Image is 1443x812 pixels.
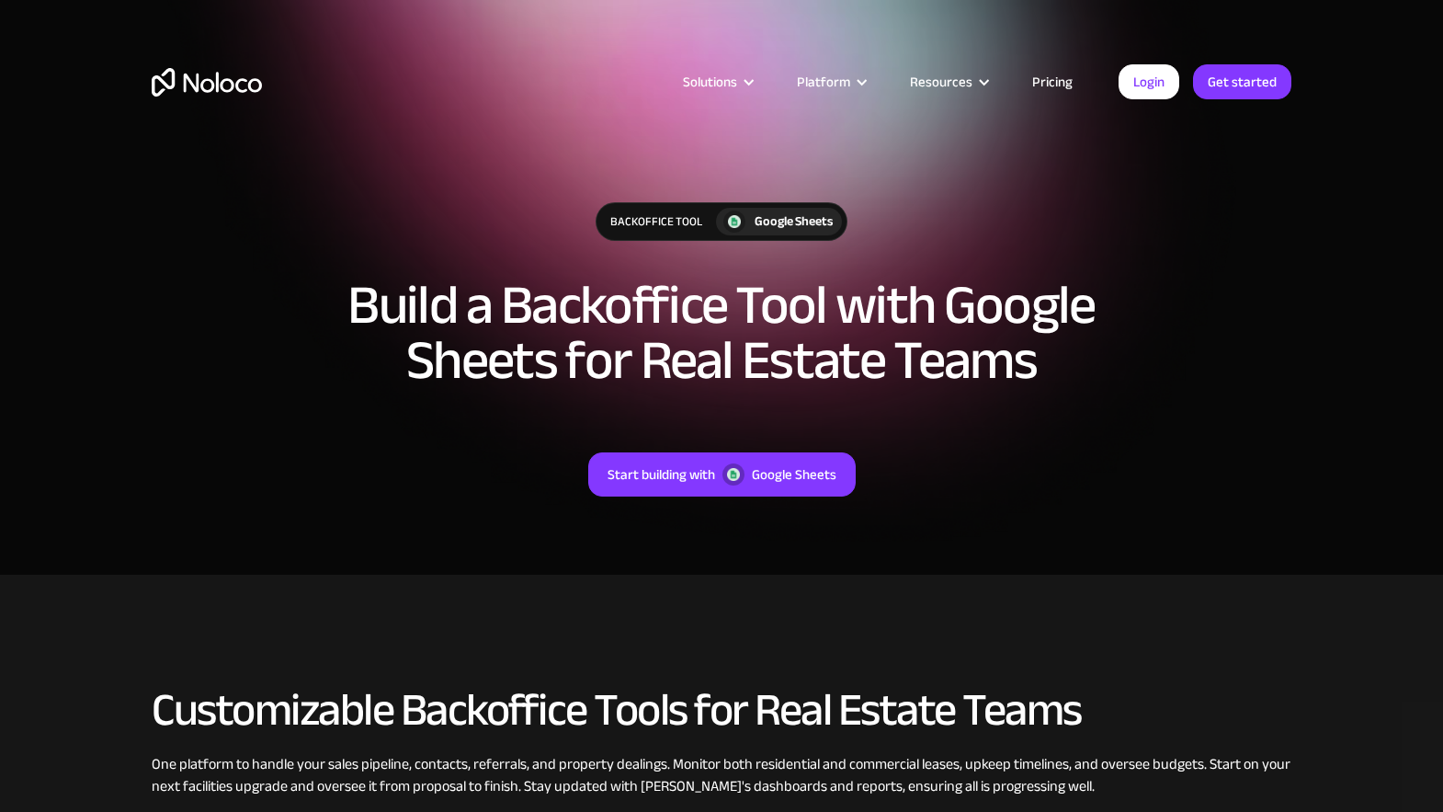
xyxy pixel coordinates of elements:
[660,70,774,94] div: Solutions
[1193,64,1291,99] a: Get started
[910,70,972,94] div: Resources
[597,203,716,240] div: Backoffice Tool
[152,68,262,97] a: home
[588,452,856,497] a: Start building withGoogle Sheets
[608,463,715,486] div: Start building with
[774,70,887,94] div: Platform
[152,685,1291,735] h2: Customizable Backoffice Tools for Real Estate Teams
[755,212,833,232] div: Google Sheets
[308,278,1135,388] h1: Build a Backoffice Tool with Google Sheets for Real Estate Teams
[683,70,737,94] div: Solutions
[152,753,1291,797] div: One platform to handle your sales pipeline, contacts, referrals, and property dealings. Monitor b...
[1009,70,1096,94] a: Pricing
[752,463,836,486] div: Google Sheets
[1119,64,1179,99] a: Login
[797,70,850,94] div: Platform
[887,70,1009,94] div: Resources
